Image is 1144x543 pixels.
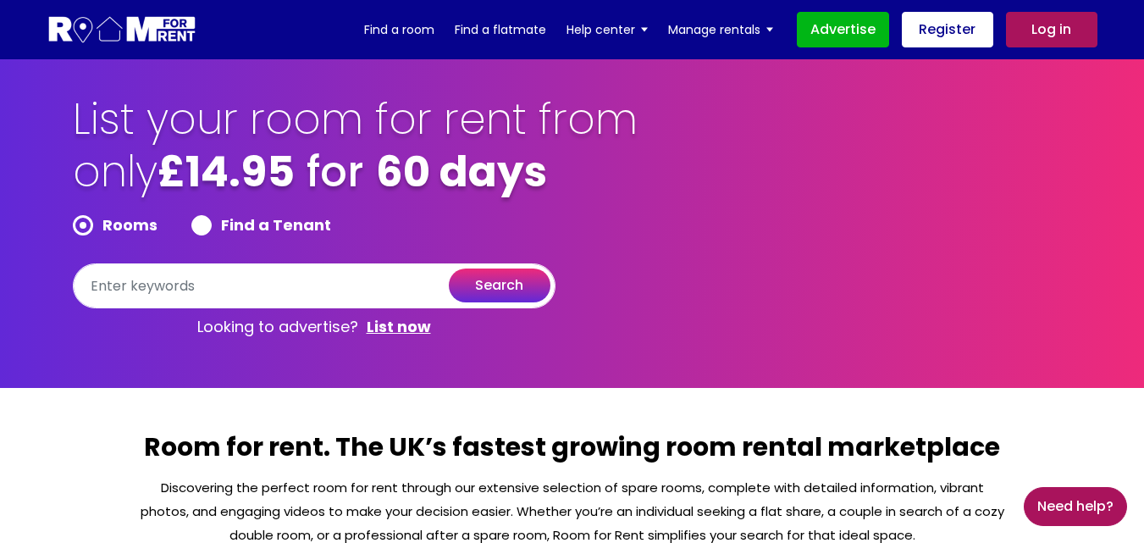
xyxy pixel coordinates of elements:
span: for [307,141,364,202]
b: 60 days [376,141,547,202]
b: £14.95 [158,141,295,202]
h2: Room for rent. The UK’s fastest growing room rental marketplace [139,430,1006,476]
p: Looking to advertise? [73,308,555,346]
a: Log in [1006,12,1097,47]
a: Register [902,12,993,47]
a: Find a room [364,17,434,42]
a: List now [367,317,431,337]
img: Logo for Room for Rent, featuring a welcoming design with a house icon and modern typography [47,14,197,46]
a: Need Help? [1024,487,1127,526]
a: Help center [566,17,648,42]
a: Manage rentals [668,17,773,42]
h1: List your room for rent from only [73,93,640,215]
label: Find a Tenant [191,215,331,235]
label: Rooms [73,215,158,235]
input: Enter keywords [73,263,555,308]
a: Find a flatmate [455,17,546,42]
a: Advertise [797,12,889,47]
button: search [449,269,550,302]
